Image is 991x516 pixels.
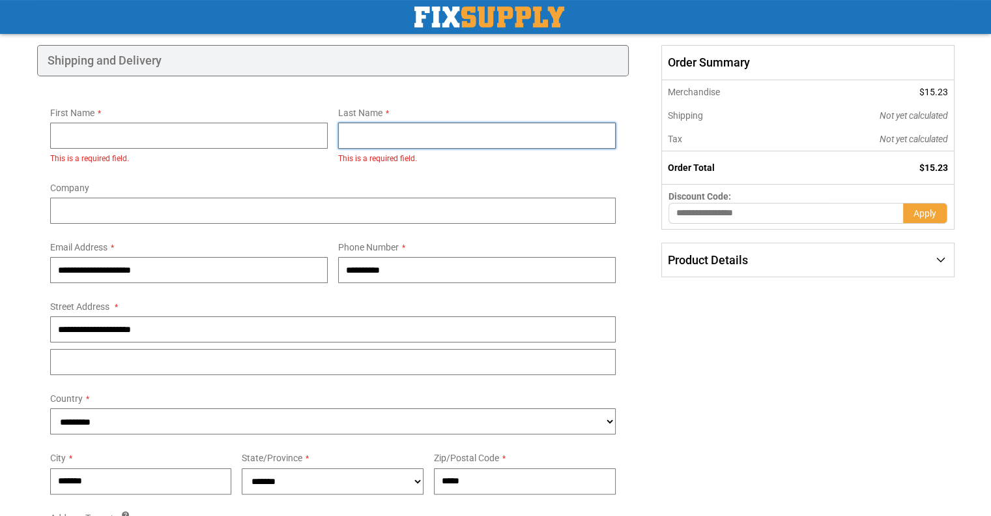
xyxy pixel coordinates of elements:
span: Zip/Postal Code [434,453,499,463]
span: Phone Number [338,242,399,252]
span: Email Address [50,242,108,252]
div: Shipping and Delivery [37,45,629,76]
th: Tax [662,127,792,151]
span: Discount Code: [668,191,731,202]
span: Country [50,393,83,404]
span: Product Details [668,253,748,267]
span: State/Province [242,453,302,463]
th: Merchandise [662,80,792,104]
span: Shipping [668,110,703,121]
span: Last Name [338,108,382,118]
span: City [50,453,66,463]
span: $15.23 [919,162,948,173]
span: Not yet calculated [880,134,948,144]
span: Order Summary [661,45,954,80]
span: $15.23 [919,87,948,97]
span: This is a required field. [50,154,129,163]
span: This is a required field. [338,154,417,163]
button: Apply [903,203,947,224]
span: Apply [913,208,936,219]
span: Street Address [50,301,109,312]
a: store logo [414,7,564,27]
img: Fix Industrial Supply [414,7,564,27]
span: First Name [50,108,94,118]
strong: Order Total [668,162,715,173]
span: Not yet calculated [880,110,948,121]
span: Company [50,183,89,193]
